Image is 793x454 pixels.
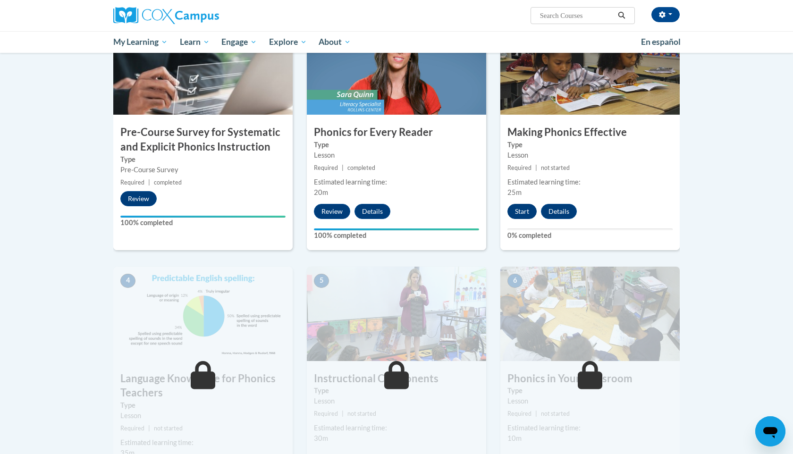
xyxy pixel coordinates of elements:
img: Course Image [500,267,680,361]
label: 100% completed [314,230,479,241]
label: Type [314,386,479,396]
h3: Phonics in Your Classroom [500,371,680,386]
span: completed [347,164,375,171]
label: 100% completed [120,218,286,228]
span: Explore [269,36,307,48]
span: 10m [507,434,522,442]
span: 30m [314,434,328,442]
span: not started [347,410,376,417]
span: | [535,410,537,417]
span: not started [154,425,183,432]
span: 4 [120,274,135,288]
iframe: Button to launch messaging window [755,416,785,446]
img: Course Image [113,20,293,115]
span: My Learning [113,36,168,48]
span: 20m [314,188,328,196]
h3: Phonics for Every Reader [307,125,486,140]
div: Estimated learning time: [314,177,479,187]
a: Learn [174,31,216,53]
span: Required [120,179,144,186]
span: | [535,164,537,171]
h3: Instructional Components [307,371,486,386]
div: Pre-Course Survey [120,165,286,175]
div: Estimated learning time: [507,423,673,433]
label: 0% completed [507,230,673,241]
div: Your progress [120,216,286,218]
button: Review [314,204,350,219]
a: My Learning [107,31,174,53]
h3: Pre-Course Survey for Systematic and Explicit Phonics Instruction [113,125,293,154]
button: Review [120,191,157,206]
div: Lesson [507,396,673,406]
span: | [342,164,344,171]
div: Estimated learning time: [314,423,479,433]
span: About [319,36,351,48]
div: Lesson [120,411,286,421]
img: Course Image [500,20,680,115]
span: Required [314,164,338,171]
img: Cox Campus [113,7,219,24]
span: Learn [180,36,210,48]
span: Required [507,164,531,171]
span: 25m [507,188,522,196]
label: Type [120,400,286,411]
div: Estimated learning time: [120,437,286,448]
div: Lesson [507,150,673,160]
span: Required [314,410,338,417]
span: | [148,425,150,432]
a: Engage [215,31,263,53]
button: Start [507,204,537,219]
button: Details [541,204,577,219]
h3: Language Knowledge for Phonics Teachers [113,371,293,401]
img: Course Image [307,20,486,115]
input: Search Courses [539,10,615,21]
a: Cox Campus [113,7,293,24]
div: Lesson [314,150,479,160]
label: Type [120,154,286,165]
img: Course Image [113,267,293,361]
div: Lesson [314,396,479,406]
span: En español [641,37,681,47]
div: Main menu [99,31,694,53]
span: | [342,410,344,417]
span: 6 [507,274,523,288]
span: not started [541,164,570,171]
label: Type [507,386,673,396]
span: | [148,179,150,186]
button: Search [615,10,629,21]
button: Account Settings [651,7,680,22]
img: Course Image [307,267,486,361]
span: Engage [221,36,257,48]
div: Estimated learning time: [507,177,673,187]
span: completed [154,179,182,186]
a: En español [635,32,687,52]
button: Details [354,204,390,219]
a: Explore [263,31,313,53]
span: 5 [314,274,329,288]
span: Required [507,410,531,417]
span: Required [120,425,144,432]
div: Your progress [314,228,479,230]
span: not started [541,410,570,417]
label: Type [314,140,479,150]
h3: Making Phonics Effective [500,125,680,140]
a: About [313,31,357,53]
label: Type [507,140,673,150]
